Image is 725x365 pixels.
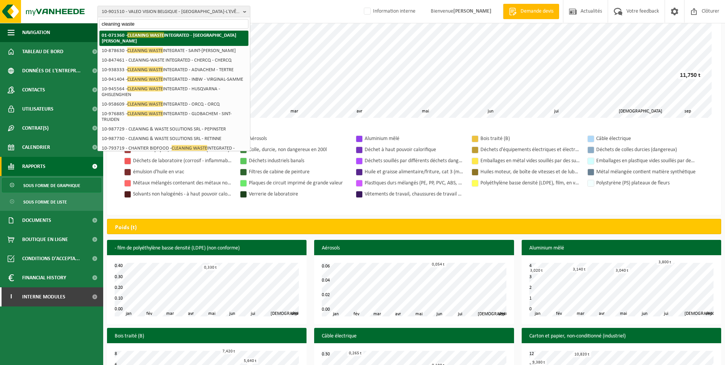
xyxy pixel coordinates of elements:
a: Sous forme de graphique [2,178,101,192]
span: Utilisateurs [22,99,54,119]
button: 10-901510 - VALEO VISION BELGIQUE - [GEOGRAPHIC_DATA]-L'EVÊQUE [97,6,250,17]
div: 5,640 t [242,358,258,364]
div: Bois traité (B) [480,134,580,143]
span: Navigation [22,23,50,42]
span: CLEANING WASTE [127,76,163,82]
li: 10-941404 - INTEGRATED - INBW - VIRGINAL-SAMME [99,75,248,84]
div: 3,800 t [657,259,673,265]
div: Huiles moteur, de boîte de vitesses et de lubrification non chlorées à base minérale en vrac [480,167,580,177]
div: Polystyrène (PS) plateaux de fleurs [596,178,696,188]
li: 10-958609 - INTEGRATED - ORCQ - ORCQ [99,99,248,109]
li: 10-945564 - INTEGRATED - HUSQVARNA - GHISLENGHIEN [99,84,248,99]
span: CLEANING WASTE [127,47,163,53]
div: Déchets industriels banals [249,156,348,166]
span: Données de l'entrepr... [22,61,81,80]
div: Déchets de colles durcies (dangereux) [596,145,696,155]
div: Colle, durcie, non dangereux en 200l [249,145,348,155]
div: 3,140 t [571,267,587,272]
li: 10-987730 - CLEANING & WASTE SOLUTIONS SRL - RETINNE [99,134,248,143]
div: 7,420 t [221,349,237,354]
span: CLEANING WASTE [127,67,163,72]
div: Huile et graisse alimentaire/friture, cat 3 (ménagers)(impropres à la fermentation) [365,167,464,177]
div: 10,820 t [573,352,591,357]
div: Métal mélangée contient matière synthétique [596,167,696,177]
div: 0,265 t [347,350,363,356]
span: I [8,287,15,306]
div: Filtres de cabine de peinture [249,167,348,177]
h2: Poids (t) [107,219,144,236]
h3: Carton et papier, non-conditionné (industriel) [522,328,721,345]
strong: [PERSON_NAME] [453,8,491,14]
div: émulsion d'huile en vrac [133,167,232,177]
div: Déchets d'équipements électriques et électroniques - Sans tubes cathodiques [480,145,580,155]
li: 10-976885 - INTEGRATED - GLOBACHEM - SINT-TRUIDEN [99,109,248,124]
li: 10-938333 - INTEGRATED - ADVACHEM - TERTRE [99,65,248,75]
div: Déchet à haut pouvoir calorifique [365,145,464,155]
li: 10-847461 - CLEANING-WASTE INTEGRATED - CHERCQ - CHERCQ [99,55,248,65]
div: Solvants non halogénés - à haut pouvoir calorifique en petits emballages (<200L) [133,189,232,199]
div: 0,330 t [202,265,219,270]
div: Métaux mélangés contenant des métaux non ferreux [133,178,232,188]
div: Déchets de laboratoire (corrosif - inflammable) [133,156,232,166]
span: Boutique en ligne [22,230,68,249]
span: CLEANING WASTE [127,86,163,91]
span: Sous forme de graphique [23,178,80,193]
input: Chercher des succursales liées [99,19,248,29]
li: 10-793719 - CHANTIER BIDFOOD - INTEGRATED - THUIN [99,143,248,159]
span: Interne modules [22,287,65,306]
h3: - film de polyéthylène basse densité (LDPE) (non conforme) [107,240,307,257]
div: Emballages en métal vides souillés par des substances dangereuses [480,156,580,166]
span: Financial History [22,268,66,287]
label: Information interne [362,6,415,17]
span: CLEANING WASTE [172,145,207,151]
div: Verrerie de laboratoire [249,189,348,199]
div: Vêtements de travail, chaussures de travail et équipements de protection individuelle [365,189,464,199]
h3: Bois traité (B) [107,328,307,345]
li: 10-987729 - CLEANING & WASTE SOLUTIONS SRL - PEPINSTER [99,124,248,134]
span: Rapports [22,157,45,176]
h3: Aérosols [314,240,514,257]
div: 0,054 t [430,262,446,267]
span: CLEANING WASTE [127,32,164,38]
div: Câble électrique [596,134,696,143]
h3: Câble électrique [314,328,514,345]
div: Polyéthylène basse densité (LDPE), film, en vrac, naturel [480,178,580,188]
div: Déchets souillés par différents déchets dangereux [365,156,464,166]
span: Sous forme de liste [23,195,67,209]
span: Contrat(s) [22,119,49,138]
span: Demande devis [519,8,555,15]
div: Aluminium mêlé [365,134,464,143]
span: Conditions d'accepta... [22,249,80,268]
a: Sous forme de liste [2,194,101,209]
h3: Aluminium mêlé [522,240,721,257]
div: 3,040 t [614,268,630,274]
div: Plastiques durs mélangés (PE, PP, PVC, ABS, PC, PA, ...), recyclable (industriel) [365,178,464,188]
div: Emballages en plastique vides souillés par des substances dangereuses [596,156,696,166]
span: Documents [22,211,51,230]
div: 3,020 t [528,268,545,274]
li: 10-878630 - INTEGRATE - SAINT-[PERSON_NAME] [99,46,248,55]
span: Calendrier [22,138,50,157]
span: CLEANING WASTE [127,111,163,116]
span: CLEANING WASTE [127,101,163,107]
a: Demande devis [503,4,559,19]
div: Plaques de circuit imprimé de grande valeur [249,178,348,188]
span: Contacts [22,80,45,99]
div: 11,750 t [678,72,702,79]
div: Aérosols [249,134,348,143]
span: Tableau de bord [22,42,63,61]
span: 10-901510 - VALEO VISION BELGIQUE - [GEOGRAPHIC_DATA]-L'EVÊQUE [102,6,240,18]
